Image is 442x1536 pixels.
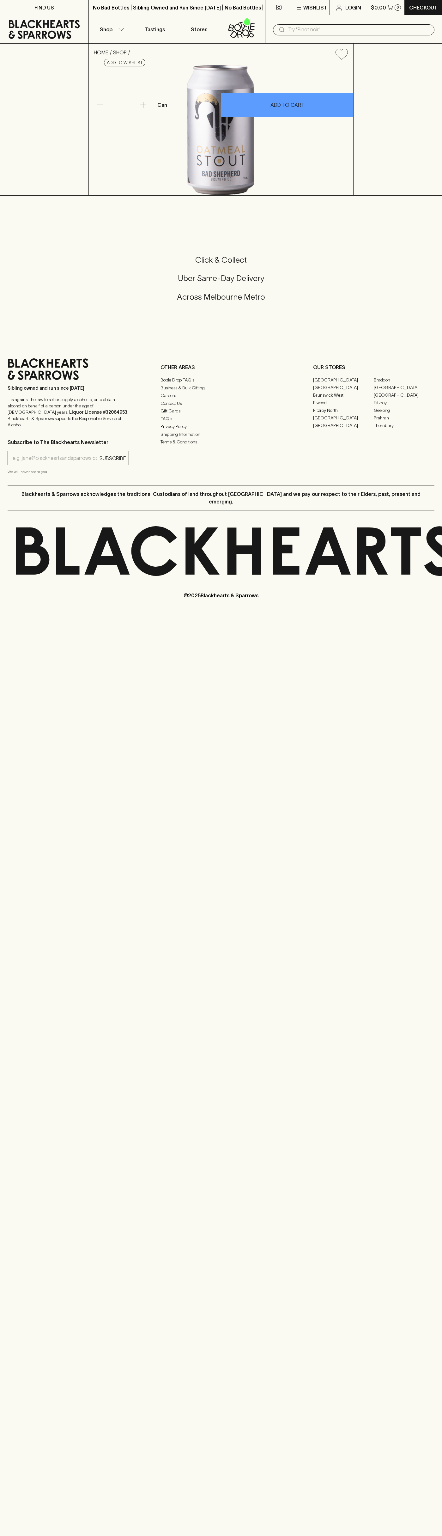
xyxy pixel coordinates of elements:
a: Braddon [374,376,434,384]
a: Fitzroy North [313,406,374,414]
p: Login [345,4,361,11]
a: Stores [177,15,221,43]
p: 0 [397,6,399,9]
p: Wishlist [303,4,327,11]
a: Careers [160,392,282,399]
a: Elwood [313,399,374,406]
h5: Uber Same-Day Delivery [8,273,434,283]
input: Try "Pinot noir" [288,25,429,35]
button: ADD TO CART [221,93,353,117]
button: Shop [89,15,133,43]
a: SHOP [113,50,127,55]
a: [GEOGRAPHIC_DATA] [313,376,374,384]
a: [GEOGRAPHIC_DATA] [374,391,434,399]
a: Business & Bulk Gifting [160,384,282,392]
div: Call to action block [8,229,434,335]
p: Blackhearts & Sparrows acknowledges the traditional Custodians of land throughout [GEOGRAPHIC_DAT... [12,490,430,505]
a: Prahran [374,414,434,422]
a: Tastings [133,15,177,43]
a: FAQ's [160,415,282,423]
a: Thornbury [374,422,434,429]
p: Sibling owned and run since [DATE] [8,385,129,391]
a: Gift Cards [160,407,282,415]
button: Add to wishlist [104,59,145,66]
a: [GEOGRAPHIC_DATA] [313,384,374,391]
h5: Across Melbourne Metro [8,292,434,302]
a: Brunswick West [313,391,374,399]
p: We will never spam you [8,469,129,475]
p: FIND US [34,4,54,11]
p: Shop [100,26,112,33]
button: Add to wishlist [333,46,350,62]
p: Stores [191,26,207,33]
p: Subscribe to The Blackhearts Newsletter [8,438,129,446]
a: Terms & Conditions [160,438,282,446]
p: Checkout [409,4,438,11]
a: [GEOGRAPHIC_DATA] [374,384,434,391]
button: SUBSCRIBE [97,451,129,465]
h5: Click & Collect [8,255,434,265]
a: Geelong [374,406,434,414]
p: It is against the law to sell or supply alcohol to, or to obtain alcohol on behalf of a person un... [8,396,129,428]
a: Fitzroy [374,399,434,406]
a: Privacy Policy [160,423,282,430]
p: SUBSCRIBE [100,454,126,462]
input: e.g. jane@blackheartsandsparrows.com.au [13,453,97,463]
p: OUR STORES [313,363,434,371]
p: Tastings [145,26,165,33]
a: Contact Us [160,399,282,407]
a: [GEOGRAPHIC_DATA] [313,422,374,429]
p: OTHER AREAS [160,363,282,371]
a: [GEOGRAPHIC_DATA] [313,414,374,422]
p: ADD TO CART [270,101,304,109]
a: Shipping Information [160,430,282,438]
p: Can [157,101,167,109]
a: Bottle Drop FAQ's [160,376,282,384]
div: Can [155,99,221,111]
img: 51338.png [89,65,353,195]
p: $0.00 [371,4,386,11]
a: HOME [94,50,108,55]
strong: Liquor License #32064953 [69,410,127,415]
